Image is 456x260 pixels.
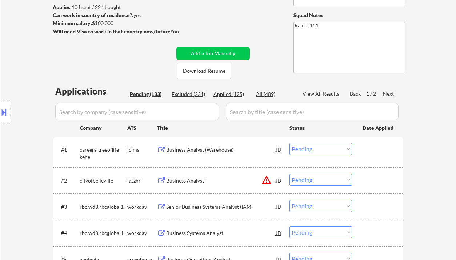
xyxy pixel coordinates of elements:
div: View All Results [303,90,341,97]
div: Business Analyst (Warehouse) [166,146,276,153]
strong: Can work in country of residence?: [53,12,133,18]
div: Business Analyst [166,177,276,184]
div: icims [127,146,157,153]
div: Senior Business Systems Analyst (IAM) [166,203,276,211]
div: JD [275,143,283,156]
div: Applied (125) [213,91,250,98]
div: Next [383,90,395,97]
div: no [173,28,194,35]
div: JD [275,200,283,213]
div: All (489) [256,91,292,98]
div: JD [275,226,283,239]
div: workday [127,229,157,237]
div: rbc.wd3.rbcglobal1 [80,229,127,237]
div: $100,000 [53,20,174,27]
button: Download Resume [177,63,231,79]
div: 1 / 2 [366,90,383,97]
div: #3 [61,203,74,211]
div: Date Applied [363,124,395,132]
button: warning_amber [261,175,272,185]
div: Business Systems Analyst [166,229,276,237]
div: 104 sent / 224 bought [53,4,174,11]
div: #4 [61,229,74,237]
div: Squad Notes [293,12,405,19]
input: Search by company (case sensitive) [55,103,219,120]
button: Add a Job Manually [176,47,250,60]
div: Title [157,124,283,132]
div: ATS [127,124,157,132]
div: cityofbelleville [80,177,127,184]
div: Back [350,90,361,97]
div: Pending (133) [130,91,166,98]
div: rbc.wd3.rbcglobal1 [80,203,127,211]
div: JD [275,174,283,187]
div: Status [289,121,352,134]
strong: Minimum salary: [53,20,92,26]
div: yes [53,12,172,19]
div: Excluded (231) [172,91,208,98]
div: jazzhr [127,177,157,184]
div: workday [127,203,157,211]
input: Search by title (case sensitive) [226,103,399,120]
strong: Applies: [53,4,72,10]
strong: Will need Visa to work in that country now/future?: [53,28,174,35]
div: #2 [61,177,74,184]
